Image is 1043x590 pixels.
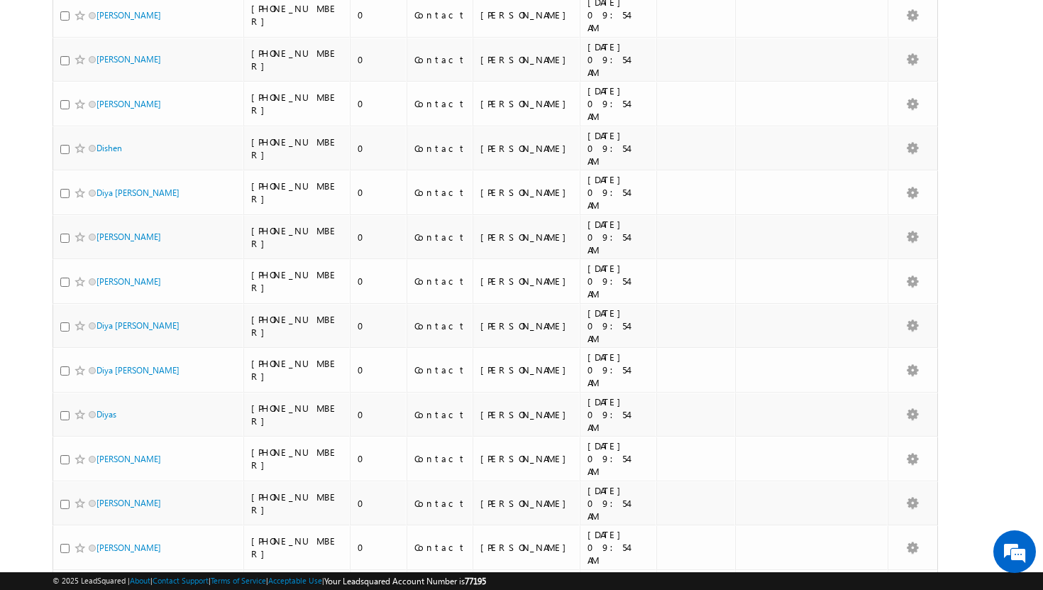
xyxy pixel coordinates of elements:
[587,351,650,389] div: [DATE] 09:54 AM
[358,452,400,465] div: 0
[414,53,466,66] div: Contact
[251,313,343,339] div: [PHONE_NUMBER]
[587,484,650,523] div: [DATE] 09:54 AM
[414,452,466,465] div: Contact
[358,408,400,421] div: 0
[358,231,400,244] div: 0
[96,409,116,420] a: Diyas
[414,97,466,110] div: Contact
[480,452,573,465] div: [PERSON_NAME]
[480,9,573,21] div: [PERSON_NAME]
[53,574,486,588] span: © 2025 LeadSquared | | | | |
[414,9,466,21] div: Contact
[358,364,400,376] div: 0
[251,268,343,294] div: [PHONE_NUMBER]
[480,186,573,199] div: [PERSON_NAME]
[587,307,650,345] div: [DATE] 09:54 AM
[465,576,486,586] span: 77195
[414,231,466,244] div: Contact
[268,576,322,585] a: Acceptable Use
[96,542,161,553] a: [PERSON_NAME]
[587,262,650,300] div: [DATE] 09:54 AM
[358,186,400,199] div: 0
[251,136,343,161] div: [PHONE_NUMBER]
[251,180,343,205] div: [PHONE_NUMBER]
[480,231,573,244] div: [PERSON_NAME]
[414,408,466,421] div: Contact
[96,99,161,109] a: [PERSON_NAME]
[358,142,400,155] div: 0
[251,357,343,383] div: [PHONE_NUMBER]
[587,439,650,478] div: [DATE] 09:54 AM
[587,84,650,123] div: [DATE] 09:54 AM
[74,75,238,93] div: Chat with us now
[96,54,161,65] a: [PERSON_NAME]
[251,491,343,516] div: [PHONE_NUMBER]
[96,10,161,21] a: [PERSON_NAME]
[587,129,650,168] div: [DATE] 09:54 AM
[414,497,466,510] div: Contact
[480,541,573,554] div: [PERSON_NAME]
[18,131,259,425] textarea: Type your message and hit 'Enter'
[251,47,343,72] div: [PHONE_NUMBER]
[480,319,573,332] div: [PERSON_NAME]
[587,40,650,79] div: [DATE] 09:54 AM
[193,437,258,457] em: Start Chat
[324,576,486,586] span: Your Leadsquared Account Number is
[358,319,400,332] div: 0
[96,276,161,287] a: [PERSON_NAME]
[153,576,209,585] a: Contact Support
[211,576,266,585] a: Terms of Service
[251,535,343,560] div: [PHONE_NUMBER]
[480,275,573,288] div: [PERSON_NAME]
[358,9,400,21] div: 0
[480,53,573,66] div: [PERSON_NAME]
[251,2,343,28] div: [PHONE_NUMBER]
[480,142,573,155] div: [PERSON_NAME]
[358,97,400,110] div: 0
[358,53,400,66] div: 0
[96,143,122,153] a: Dishen
[96,187,180,198] a: Diya [PERSON_NAME]
[414,319,466,332] div: Contact
[130,576,150,585] a: About
[587,218,650,256] div: [DATE] 09:54 AM
[358,541,400,554] div: 0
[251,91,343,116] div: [PHONE_NUMBER]
[480,408,573,421] div: [PERSON_NAME]
[414,186,466,199] div: Contact
[414,541,466,554] div: Contact
[587,395,650,434] div: [DATE] 09:54 AM
[414,275,466,288] div: Contact
[251,224,343,250] div: [PHONE_NUMBER]
[251,402,343,427] div: [PHONE_NUMBER]
[480,497,573,510] div: [PERSON_NAME]
[414,364,466,376] div: Contact
[414,142,466,155] div: Contact
[96,231,161,242] a: [PERSON_NAME]
[96,365,180,376] a: Diya [PERSON_NAME]
[480,364,573,376] div: [PERSON_NAME]
[251,446,343,471] div: [PHONE_NUMBER]
[96,320,180,331] a: Diya [PERSON_NAME]
[24,75,60,93] img: d_60004797649_company_0_60004797649
[587,528,650,567] div: [DATE] 09:54 AM
[233,7,267,41] div: Minimize live chat window
[587,173,650,212] div: [DATE] 09:54 AM
[480,97,573,110] div: [PERSON_NAME]
[96,454,161,464] a: [PERSON_NAME]
[358,497,400,510] div: 0
[96,498,161,508] a: [PERSON_NAME]
[358,275,400,288] div: 0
